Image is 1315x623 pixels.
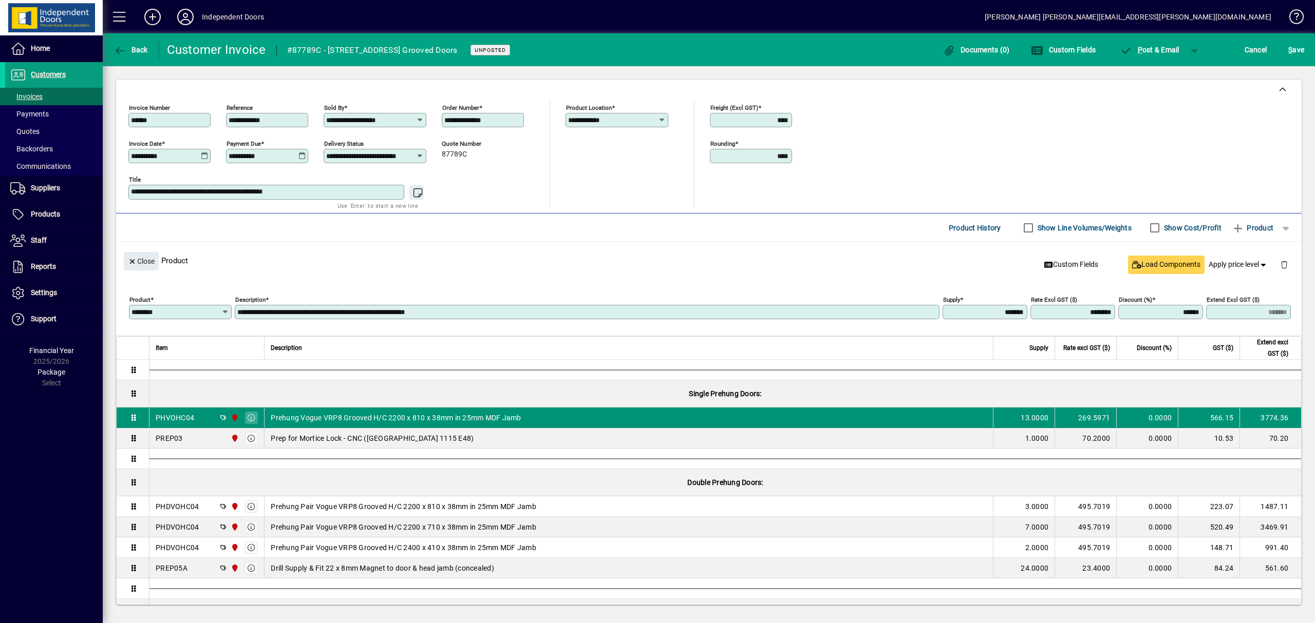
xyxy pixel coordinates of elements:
[1025,433,1049,443] span: 1.0000
[5,202,103,227] a: Products
[1021,563,1048,573] span: 24.0000
[1128,256,1205,274] button: Load Components
[37,368,65,376] span: Package
[1178,496,1239,517] td: 223.07
[228,521,240,533] span: Christchurch
[149,380,1301,407] div: Single Prehung Doors:
[1025,522,1049,532] span: 7.0000
[566,104,612,111] mat-label: Product location
[10,110,49,118] span: Payments
[1205,256,1272,274] button: Apply price level
[10,145,53,153] span: Backorders
[129,296,151,303] mat-label: Product
[287,42,458,59] div: #87789C - [STREET_ADDRESS] Grooved Doors
[1288,46,1292,54] span: S
[1036,223,1132,233] label: Show Line Volumes/Weights
[1119,296,1152,303] mat-label: Discount (%)
[5,228,103,254] a: Staff
[1029,342,1048,354] span: Supply
[5,158,103,175] a: Communications
[1178,407,1239,428] td: 566.15
[103,41,159,59] app-page-header-button: Back
[271,563,494,573] span: Drill Supply & Fit 22 x 8mm Magnet to door & head jamb (concealed)
[228,412,240,423] span: Christchurch
[1116,517,1178,537] td: 0.0000
[124,252,159,270] button: Close
[10,92,43,101] span: Invoices
[1245,42,1267,58] span: Cancel
[1178,517,1239,537] td: 520.49
[156,342,168,354] span: Item
[1025,501,1049,512] span: 3.0000
[1272,252,1297,277] button: Delete
[129,104,170,111] mat-label: Invoice number
[985,9,1271,25] div: [PERSON_NAME] [PERSON_NAME][EMAIL_ADDRESS][PERSON_NAME][DOMAIN_NAME]
[941,41,1012,59] button: Documents (0)
[128,253,155,270] span: Close
[169,8,202,26] button: Profile
[228,433,240,444] span: Christchurch
[167,42,266,58] div: Customer Invoice
[5,280,103,306] a: Settings
[1061,501,1110,512] div: 495.7019
[1239,517,1301,537] td: 3469.91
[156,433,183,443] div: PREP03
[1178,558,1239,578] td: 84.24
[5,88,103,105] a: Invoices
[149,469,1301,496] div: Double Prehung Doors:
[31,262,56,270] span: Reports
[121,256,161,265] app-page-header-button: Close
[10,127,40,135] span: Quotes
[5,36,103,62] a: Home
[31,70,66,79] span: Customers
[1162,223,1222,233] label: Show Cost/Profit
[1239,428,1301,449] td: 70.20
[1246,337,1288,359] span: Extend excl GST ($)
[114,46,148,54] span: Back
[156,542,199,553] div: PHDVOHC04
[1115,41,1185,59] button: Post & Email
[136,8,169,26] button: Add
[1021,413,1048,423] span: 13.0000
[1044,259,1099,270] span: Custom Fields
[5,254,103,280] a: Reports
[156,413,194,423] div: PHVOHC04
[1061,542,1110,553] div: 495.7019
[1061,522,1110,532] div: 495.7019
[1063,342,1110,354] span: Rate excl GST ($)
[1232,220,1273,236] span: Product
[442,104,479,111] mat-label: Order number
[1239,496,1301,517] td: 1487.11
[5,140,103,158] a: Backorders
[156,522,199,532] div: PHDVOHC04
[129,140,162,147] mat-label: Invoice date
[1209,259,1268,270] span: Apply price level
[1116,407,1178,428] td: 0.0000
[202,9,264,25] div: Independent Doors
[5,123,103,140] a: Quotes
[1040,256,1103,274] button: Custom Fields
[31,210,60,218] span: Products
[1178,537,1239,558] td: 148.71
[271,501,536,512] span: Prehung Pair Vogue VRP8 Grooved H/C 2200 x 810 x 38mm in 25mm MDF Jamb
[1031,296,1077,303] mat-label: Rate excl GST ($)
[1061,433,1110,443] div: 70.2000
[271,413,521,423] span: Prehung Vogue VRP8 Grooved H/C 2200 x 810 x 38mm in 25mm MDF Jamb
[442,141,503,147] span: Quote number
[337,200,418,211] mat-hint: Use 'Enter' to start a new line
[1025,542,1049,553] span: 2.0000
[1137,342,1172,354] span: Discount (%)
[324,140,364,147] mat-label: Delivery status
[1132,259,1200,270] span: Load Components
[129,176,141,183] mat-label: Title
[1282,2,1302,35] a: Knowledge Base
[1242,41,1270,59] button: Cancel
[1061,563,1110,573] div: 23.4000
[1061,413,1110,423] div: 269.5971
[475,47,506,53] span: Unposted
[271,542,536,553] span: Prehung Pair Vogue VRP8 Grooved H/C 2400 x 410 x 38mm in 25mm MDF Jamb
[710,140,735,147] mat-label: Rounding
[31,288,57,297] span: Settings
[1213,342,1233,354] span: GST ($)
[1288,42,1304,58] span: ave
